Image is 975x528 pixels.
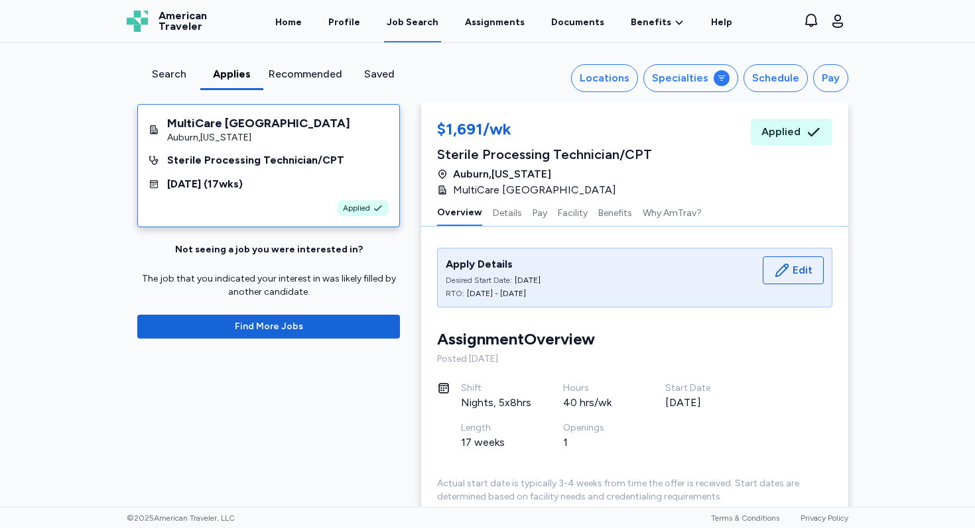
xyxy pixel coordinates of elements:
[446,275,512,286] div: Desired Start Date:
[761,124,801,140] span: Applied
[665,382,736,395] div: Start Date
[167,131,350,144] div: Auburn , [US_STATE]
[631,16,684,29] a: Benefits
[793,262,812,278] span: Edit
[515,275,541,286] div: [DATE]
[127,11,148,32] img: Logo
[461,435,531,450] div: 17 weeks
[387,16,438,29] div: Job Search
[159,11,207,32] span: American Traveler
[269,66,342,82] div: Recommended
[461,395,531,411] div: Nights, 5x8hrs
[206,66,258,82] div: Applies
[167,115,350,131] div: MultiCare [GEOGRAPHIC_DATA]
[446,256,541,272] div: Apply Details
[453,166,551,182] span: Auburn , [US_STATE]
[461,382,531,395] div: Shift
[563,421,633,435] div: Openings
[563,435,633,450] div: 1
[437,329,595,350] div: Assignment Overview
[763,256,824,284] button: Edit
[137,272,400,299] div: The job that you indicated your interest in was likely filled by another candidate.
[652,70,708,86] div: Specialties
[563,382,633,395] div: Hours
[822,70,840,86] div: Pay
[493,198,522,226] button: Details
[665,395,736,411] div: [DATE]
[467,288,526,299] div: [DATE] - [DATE]
[598,198,632,226] button: Benefits
[384,1,441,42] a: Job Search
[167,176,243,192] div: [DATE] ( 17 wks)
[175,243,363,256] div: Not seeing a job you were interested in?
[571,64,638,92] button: Locations
[143,66,195,82] div: Search
[437,119,652,142] div: $1,691/wk
[580,70,629,86] div: Locations
[446,288,464,299] div: RTO:
[437,198,482,226] button: Overview
[558,198,588,226] button: Facility
[137,315,400,339] button: Find More Jobs
[461,421,531,435] div: Length
[453,182,616,198] span: MultiCare [GEOGRAPHIC_DATA]
[343,203,370,213] span: Applied
[235,320,303,333] span: Find More Jobs
[813,64,848,92] button: Pay
[563,395,633,411] div: 40 hrs/wk
[752,70,799,86] div: Schedule
[167,152,344,168] div: Sterile Processing Technician/CPT
[801,513,848,523] a: Privacy Policy
[127,513,235,523] span: © 2025 American Traveler, LLC
[711,513,779,523] a: Terms & Conditions
[437,145,652,164] div: Sterile Processing Technician/CPT
[533,198,547,226] button: Pay
[437,477,832,503] div: Actual start date is typically 3-4 weeks from time the offer is received. Start dates are determi...
[437,352,832,366] div: Posted [DATE]
[744,64,808,92] button: Schedule
[643,198,702,226] button: Why AmTrav?
[353,66,405,82] div: Saved
[631,16,671,29] span: Benefits
[643,64,738,92] button: Specialties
